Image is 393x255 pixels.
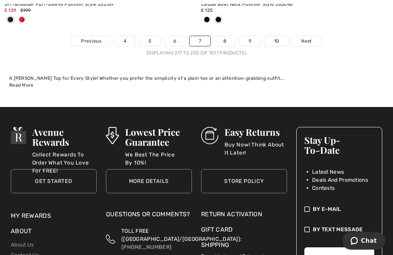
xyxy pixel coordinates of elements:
a: Next [292,36,321,46]
h3: Easy Returns [225,127,287,137]
a: Store Policy [201,169,287,193]
p: Buy Now! Think About It Later! [225,141,287,156]
span: Previous [81,38,101,44]
a: 7 [190,36,210,46]
span: ₤ 129 [5,8,16,13]
div: Casual Boat Neck Pullover Style 253046 [201,2,388,7]
a: Get Started [11,169,97,193]
a: 8 [214,36,236,46]
span: ₤199 [21,8,31,13]
span: By Text Message [313,225,363,234]
div: About [11,227,97,240]
div: Questions or Comments? [106,210,192,223]
a: 9 [239,36,261,46]
img: check [304,205,310,213]
a: Previous [72,36,110,46]
span: Deals And Promotions [312,176,368,184]
img: Avenue Rewards [11,127,26,144]
div: A [PERSON_NAME] Top for Every Style! Whether you prefer the simplicity of a plain tee or an atten... [9,75,384,82]
div: Midnight [213,14,224,26]
div: Radiant red [16,14,28,26]
img: check [304,225,310,234]
a: 10 [265,36,289,46]
span: By E-mail [313,205,341,213]
img: Easy Returns [201,127,218,144]
a: More Details [106,169,192,193]
a: Shipping [201,241,229,248]
p: Collect Rewards To Order What You Love For FREE! [32,151,97,166]
span: Read More [9,82,34,88]
h3: Stay Up-To-Date [304,135,374,155]
span: TOLL FREE ([GEOGRAPHIC_DATA]/[GEOGRAPHIC_DATA]): [121,228,242,242]
a: Return Activation [201,210,287,219]
span: ₤ 125 [201,8,213,13]
iframe: Opens a widget where you can chat to one of our agents [343,232,385,251]
a: 6 [164,36,185,46]
div: Black [5,14,16,26]
img: Lowest Price Guarantee [106,127,119,144]
h3: Lowest Price Guarantee [125,127,192,147]
span: Contests [312,184,335,192]
p: We Beat The Price By 10%! [125,151,192,166]
img: Toll Free (Canada/US) [106,227,115,251]
span: Latest News [312,168,344,176]
a: 5 [139,36,160,46]
span: Next [301,38,312,44]
a: [PHONE_NUMBER] [121,244,172,250]
a: 4 [114,36,135,46]
a: About Us [11,242,34,248]
div: Black [201,14,213,26]
a: Gift Card [201,225,287,234]
div: Off-Shoulder Puff-Sleeve Pullover Style 252159 [5,2,192,7]
a: My Rewards [11,212,51,219]
h3: Avenue Rewards [32,127,97,147]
